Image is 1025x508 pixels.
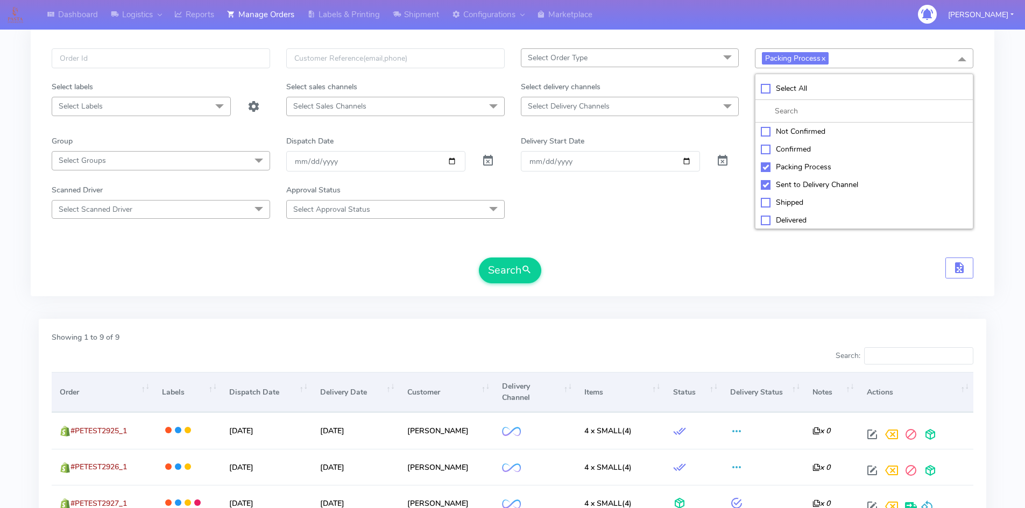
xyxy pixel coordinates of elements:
img: OnFleet [502,427,521,436]
span: #PETEST2925_1 [70,426,127,436]
input: Search: [864,347,973,364]
label: Showing 1 to 9 of 9 [52,332,119,343]
th: Delivery Channel: activate to sort column ascending [494,372,576,412]
i: x 0 [812,426,830,436]
label: Select labels [52,81,93,92]
td: [DATE] [221,412,312,448]
th: Delivery Date: activate to sort column ascending [312,372,399,412]
span: Select Delivery Channels [528,101,610,111]
input: multiselect-search [761,105,967,117]
label: Select delivery channels [521,81,600,92]
th: Status: activate to sort column ascending [665,372,723,412]
input: Customer Reference(email,phone) [286,48,505,68]
label: Approval Status [286,184,341,196]
span: Select Order Type [528,53,588,63]
th: Actions: activate to sort column ascending [859,372,973,412]
th: Customer: activate to sort column ascending [399,372,494,412]
span: Select Sales Channels [293,101,366,111]
span: 4 x SMALL [584,462,622,473]
span: 4 x SMALL [584,426,622,436]
span: Select Approval Status [293,204,370,214]
td: [PERSON_NAME] [399,449,494,485]
td: [DATE] [312,449,399,485]
label: Dispatch Date [286,135,334,147]
label: Search: [836,347,973,364]
div: Confirmed [761,144,967,155]
label: Group [52,135,73,147]
span: (4) [584,426,632,436]
span: Packing Process [762,52,829,65]
th: Delivery Status: activate to sort column ascending [722,372,804,412]
button: Search [479,257,541,283]
span: #PETEST2926_1 [70,462,127,472]
td: [DATE] [221,449,312,485]
label: Scanned Driver [52,184,103,196]
div: Select All [761,83,967,94]
div: Packing Process [761,161,967,173]
span: Select Labels [59,101,103,111]
div: Delivered [761,214,967,226]
th: Items: activate to sort column ascending [576,372,665,412]
div: Sent to Delivery Channel [761,179,967,190]
span: Select Scanned Driver [59,204,132,214]
th: Labels: activate to sort column ascending [154,372,221,412]
th: Notes: activate to sort column ascending [804,372,858,412]
img: OnFleet [502,463,521,473]
input: Order Id [52,48,270,68]
td: [PERSON_NAME] [399,412,494,448]
span: Select Groups [59,155,106,166]
button: [PERSON_NAME] [940,4,1022,26]
div: Not Confirmed [761,126,967,137]
th: Dispatch Date: activate to sort column ascending [221,372,312,412]
a: x [821,52,825,63]
img: shopify.png [60,426,70,437]
th: Order: activate to sort column ascending [52,372,154,412]
td: [DATE] [312,412,399,448]
label: Delivery Start Date [521,135,584,147]
img: shopify.png [60,462,70,473]
div: Shipped [761,197,967,208]
i: x 0 [812,462,830,473]
span: (4) [584,462,632,473]
label: Select sales channels [286,81,357,92]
